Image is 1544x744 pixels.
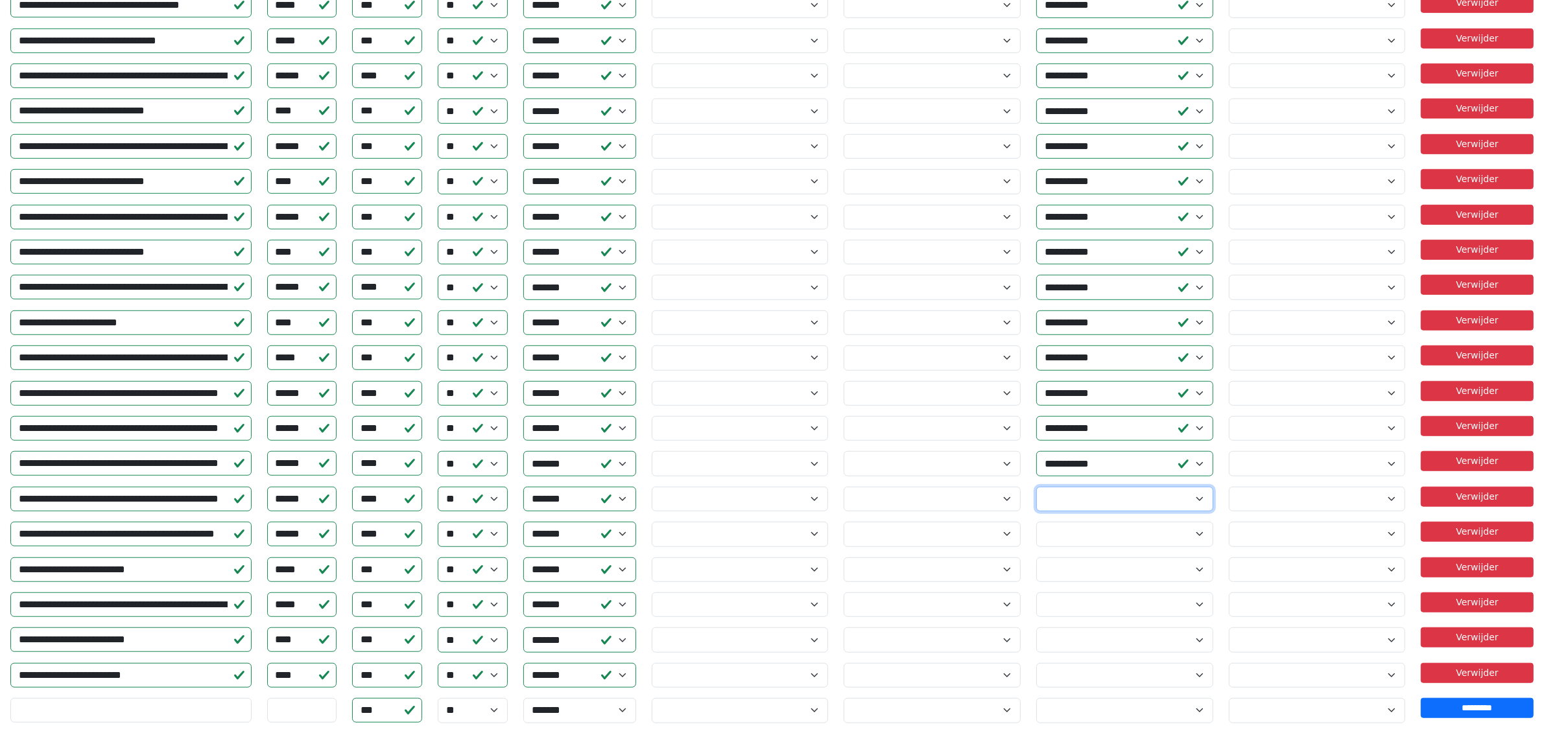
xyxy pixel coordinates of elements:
[1421,381,1534,401] a: Verwijder
[1421,522,1534,542] a: Verwijder
[1421,240,1534,260] a: Verwijder
[1421,451,1534,471] a: Verwijder
[1421,134,1534,154] a: Verwijder
[1421,310,1534,331] a: Verwijder
[1421,627,1534,647] a: Verwijder
[1421,592,1534,612] a: Verwijder
[1421,99,1534,119] a: Verwijder
[1421,29,1534,49] a: Verwijder
[1421,345,1534,366] a: Verwijder
[1421,416,1534,436] a: Verwijder
[1421,557,1534,577] a: Verwijder
[1421,205,1534,225] a: Verwijder
[1421,64,1534,84] a: Verwijder
[1421,169,1534,189] a: Verwijder
[1421,275,1534,295] a: Verwijder
[1421,487,1534,507] a: Verwijder
[1421,663,1534,683] a: Verwijder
